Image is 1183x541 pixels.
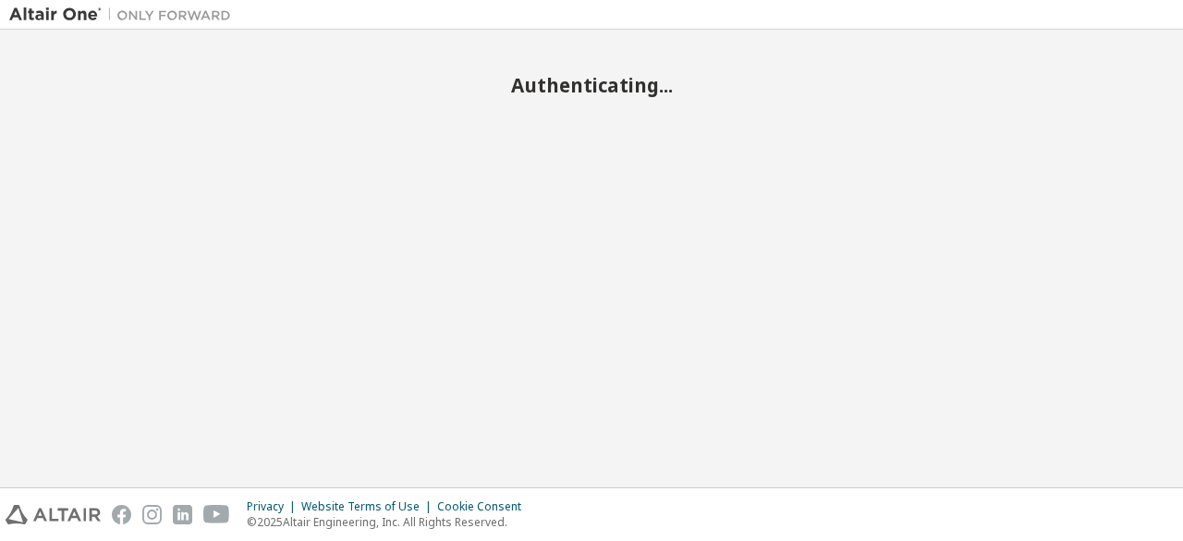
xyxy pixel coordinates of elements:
[247,514,532,530] p: © 2025 Altair Engineering, Inc. All Rights Reserved.
[9,6,240,24] img: Altair One
[437,499,532,514] div: Cookie Consent
[112,505,131,524] img: facebook.svg
[142,505,162,524] img: instagram.svg
[203,505,230,524] img: youtube.svg
[9,73,1174,97] h2: Authenticating...
[301,499,437,514] div: Website Terms of Use
[247,499,301,514] div: Privacy
[173,505,192,524] img: linkedin.svg
[6,505,101,524] img: altair_logo.svg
